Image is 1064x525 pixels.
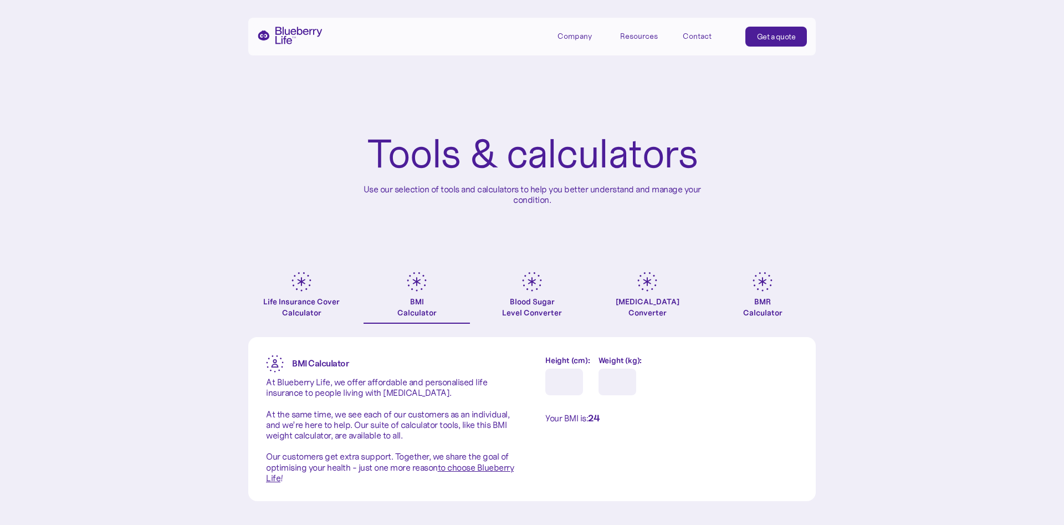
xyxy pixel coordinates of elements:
[266,377,519,483] p: At Blueberry Life, we offer affordable and personalised life insurance to people living with [MED...
[248,296,355,318] div: Life Insurance Cover Calculator
[588,413,599,424] span: 24
[257,27,323,44] a: home
[557,27,607,45] div: Company
[502,296,562,318] div: Blood Sugar Level Converter
[757,31,796,42] div: Get a quote
[616,296,679,318] div: [MEDICAL_DATA] Converter
[598,355,642,366] label: Weight (kg):
[709,272,816,324] a: BMRCalculator
[557,32,592,41] div: Company
[355,184,709,205] p: Use our selection of tools and calculators to help you better understand and manage your condition.
[745,27,807,47] a: Get a quote
[594,272,700,324] a: [MEDICAL_DATA]Converter
[397,296,437,318] div: BMI Calculator
[545,413,798,424] div: Your BMI is:
[620,32,658,41] div: Resources
[683,32,712,41] div: Contact
[266,462,514,483] a: to choose Blueberry Life
[364,272,470,324] a: BMICalculator
[620,27,670,45] div: Resources
[479,272,585,324] a: Blood SugarLevel Converter
[743,296,782,318] div: BMR Calculator
[292,358,349,369] strong: BMI Calculator
[248,272,355,324] a: Life Insurance Cover Calculator
[683,27,733,45] a: Contact
[545,355,590,366] label: Height (cm):
[367,133,698,175] h1: Tools & calculators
